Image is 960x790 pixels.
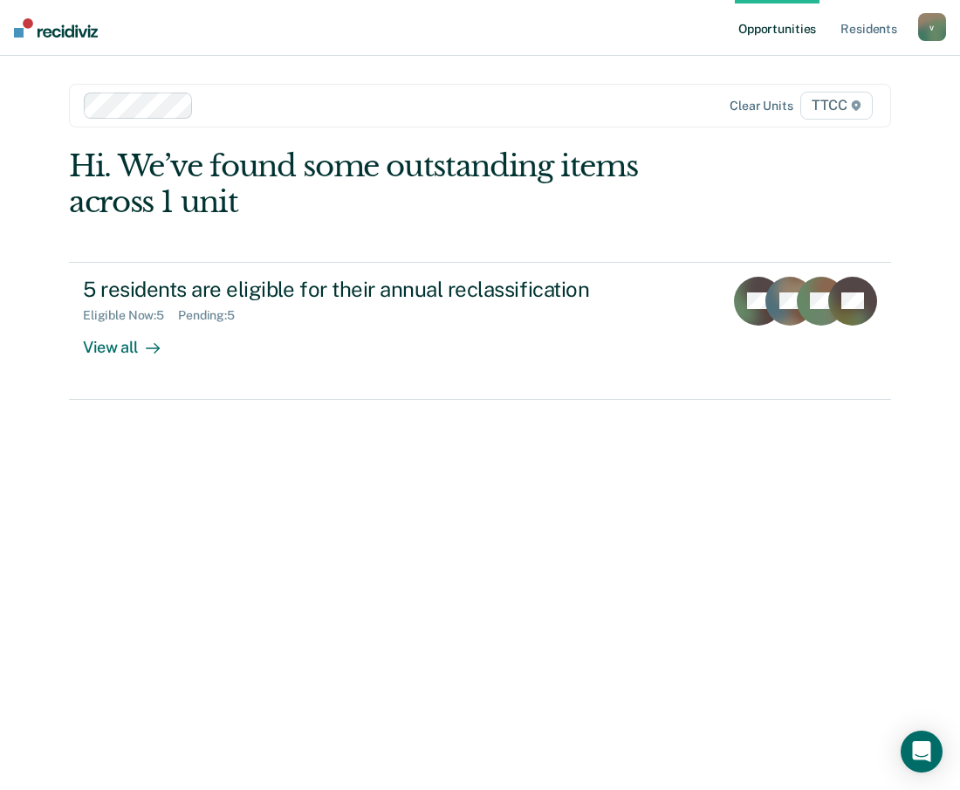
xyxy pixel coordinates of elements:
span: TTCC [800,92,873,120]
img: Recidiviz [14,18,98,38]
div: Loading data... [439,471,522,486]
div: Open Intercom Messenger [901,731,943,773]
button: v [918,13,946,41]
div: Clear units [730,99,793,113]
